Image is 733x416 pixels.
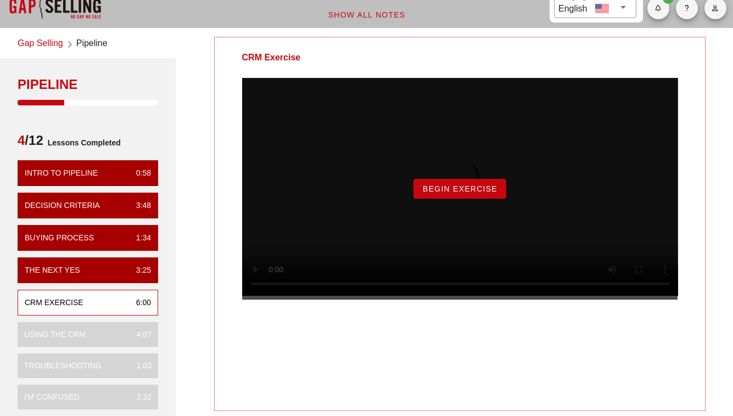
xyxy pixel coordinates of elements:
div: Troubleshooting [24,360,102,372]
div: CRM Exercise [215,37,328,78]
div: 4:07 [128,329,152,340]
div: Using the CRM [24,329,86,340]
div: Intro to pipeline [25,167,98,179]
div: I'm Confused [24,391,80,403]
div: 1:03 [128,360,152,372]
div: Decision Criteria [25,200,100,211]
div: 3:48 [127,200,151,211]
div: The Next Yes [25,265,80,276]
button: Show All Notes [319,5,415,25]
div: Buying Process [25,232,94,244]
div: 0:58 [127,167,151,179]
div: CRM Exercise [25,297,83,308]
div: 3:25 [127,265,151,276]
span: Begin Exercise [422,184,497,193]
span: Show All Notes [328,10,406,19]
div: 2:32 [128,391,152,403]
a: Gap Selling [18,37,63,52]
span: Lessons Completed [43,132,121,154]
span: Pipeline [76,37,108,52]
div: 6:00 [127,297,151,308]
div: 1:34 [127,232,151,244]
span: /12 [18,132,43,154]
div: Pipeline [18,76,158,93]
button: Begin Exercise [413,179,506,199]
span: 4 [18,133,25,148]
